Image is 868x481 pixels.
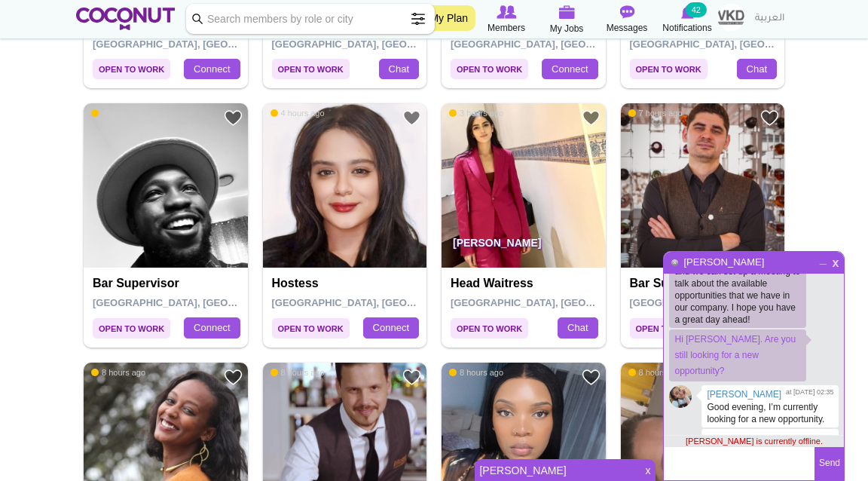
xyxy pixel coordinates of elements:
span: [GEOGRAPHIC_DATA], [GEOGRAPHIC_DATA] [93,38,307,50]
a: Add to Favourites [582,368,601,387]
span: Open to Work [272,59,350,79]
a: [PERSON_NAME] [707,389,781,400]
img: Messages [619,5,634,19]
a: Connect [184,317,240,339]
a: My Plan [422,5,475,31]
a: [PERSON_NAME] [683,256,765,268]
p: Hi [PERSON_NAME]. Are you still looking for a new opportunity? [669,329,806,381]
span: 3 hours ago [449,108,503,118]
span: My Jobs [550,21,584,36]
span: [GEOGRAPHIC_DATA], [GEOGRAPHIC_DATA] [630,38,845,50]
span: [GEOGRAPHIC_DATA], [GEOGRAPHIC_DATA] [272,38,487,50]
span: Close [830,256,842,267]
img: My Jobs [558,5,575,19]
a: العربية [747,4,792,34]
span: Open to Work [272,318,350,339]
a: Connect [542,59,598,80]
a: [PERSON_NAME] [475,460,636,481]
img: Home [76,8,175,30]
span: 8 hours ago [628,367,683,378]
span: at [DATE] 02:35 [786,388,833,397]
span: Open to Work [630,59,708,79]
span: 8 hours ago [91,367,145,378]
a: Add to Favourites [224,109,243,127]
h4: Hostess [272,277,422,290]
div: [PERSON_NAME] is currently offline. [664,435,844,447]
button: Send [815,447,844,480]
span: 7 hours ago [628,108,683,118]
a: Messages Messages [597,4,657,35]
span: 8 hours ago [449,367,503,378]
span: Notifications [662,20,711,35]
a: Chat [737,59,777,80]
p: Feel free to contact me: [701,429,839,449]
a: Notifications Notifications 42 [657,4,717,35]
img: 20220525_125205%20(1).jpg [669,385,692,408]
span: 4 hours ago [270,108,325,118]
a: Add to Favourites [760,109,779,127]
a: Add to Favourites [402,109,421,127]
span: x [640,460,656,481]
span: Open to Work [630,318,708,339]
small: 42 [686,2,707,17]
img: Browse Members [497,5,516,19]
span: [GEOGRAPHIC_DATA], [GEOGRAPHIC_DATA] [630,297,845,308]
span: 8 hours ago [270,367,325,378]
span: 46 min ago [91,108,142,118]
span: Open to Work [451,59,528,79]
h4: Head Waitress [451,277,601,290]
span: [GEOGRAPHIC_DATA], [GEOGRAPHIC_DATA] [93,297,307,308]
p: Good evening, I’m currently looking for a new opportunity. [707,401,833,425]
h4: Bar Supervisor [630,277,780,290]
span: Messages [607,20,648,35]
a: Add to Favourites [224,368,243,387]
a: Add to Favourites [582,109,601,127]
span: Members [487,20,525,35]
h4: Bar Supervisor [93,277,243,290]
a: Add to Favourites [402,368,421,387]
a: Chat [558,317,598,339]
p: [PERSON_NAME] [442,225,606,268]
a: Browse Members Members [476,4,536,35]
span: Minimize [817,254,830,263]
a: Connect [363,317,419,339]
a: Chat [379,59,419,80]
span: Open to Work [93,318,170,339]
span: [GEOGRAPHIC_DATA], [GEOGRAPHIC_DATA] [451,38,665,50]
span: [GEOGRAPHIC_DATA], [GEOGRAPHIC_DATA] [272,297,487,308]
img: Notifications [681,5,694,19]
a: Connect [184,59,240,80]
span: Open to Work [93,59,170,79]
a: My Jobs My Jobs [536,4,597,36]
span: [GEOGRAPHIC_DATA], [GEOGRAPHIC_DATA] [451,297,665,308]
span: Open to Work [451,318,528,339]
input: Search members by role or city [186,4,435,34]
